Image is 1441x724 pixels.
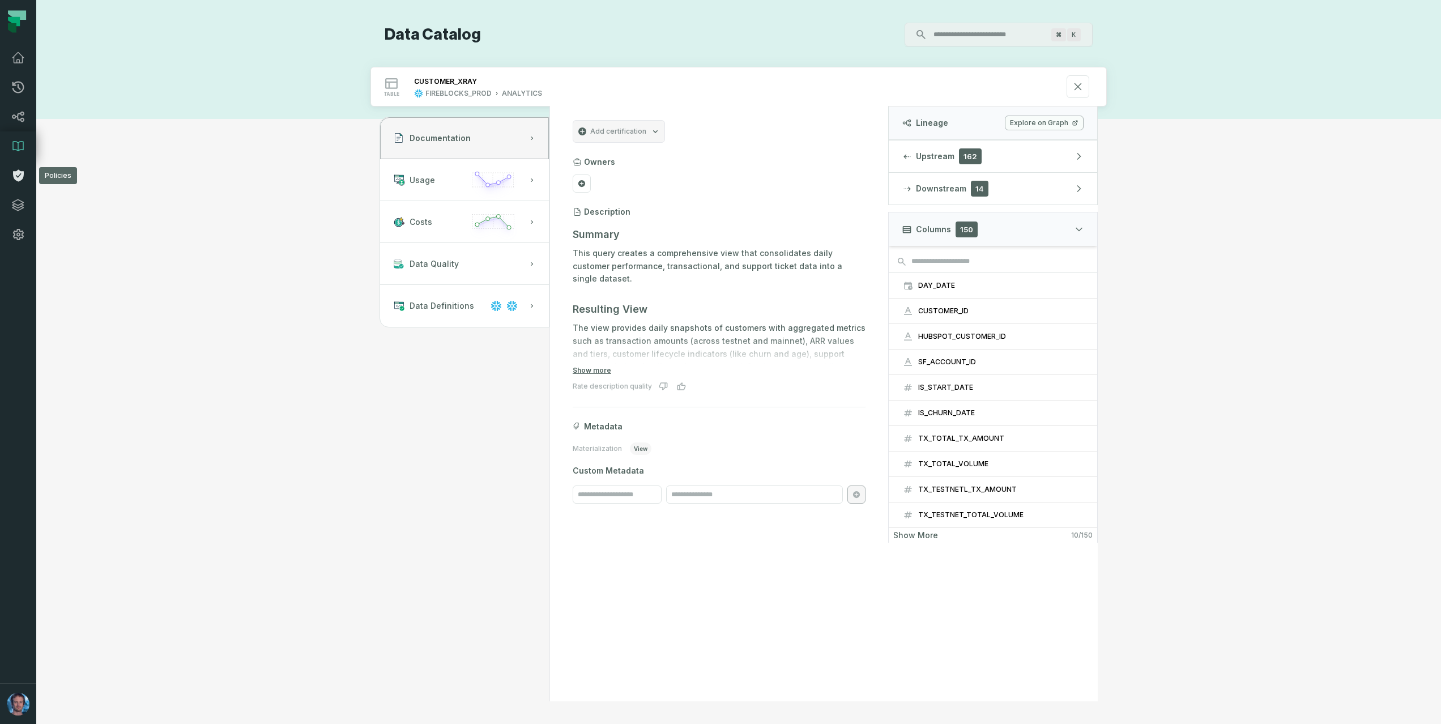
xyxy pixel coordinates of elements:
[902,433,914,444] span: decimal
[889,452,1097,476] button: TX_TOTAL_VOLUME
[573,444,622,453] span: Materialization
[889,299,1097,323] button: CUSTOMER_ID
[425,89,492,98] div: FIREBLOCKS_PROD
[1005,116,1084,130] a: Explore on Graph
[584,156,615,168] h3: Owners
[902,484,914,495] span: decimal
[889,324,1097,349] button: HUBSPOT_CUSTOMER_ID
[889,273,1097,298] button: DAY_DATE
[916,183,966,194] span: Downstream
[971,181,988,197] span: 14
[902,280,914,291] span: date
[502,89,542,98] div: ANALYTICS
[385,25,481,45] h1: Data Catalog
[902,509,914,521] span: decimal
[410,300,474,312] span: Data Definitions
[889,173,1097,205] button: Downstream14
[584,206,630,218] h3: Description
[918,459,1084,469] div: TX_TOTAL_VOLUME
[889,502,1097,527] button: TX_TESTNET_TOTAL_VOLUME
[902,356,914,368] span: string
[410,133,471,144] span: Documentation
[630,442,651,455] span: view
[371,67,1106,106] button: tableFIREBLOCKS_PRODANALYTICS
[383,91,399,97] span: table
[956,222,978,237] span: 150
[918,485,1084,494] div: TX_TESTNETL_TX_AMOUNT
[7,693,29,716] img: avatar of Matan GK
[902,305,914,317] span: string
[918,408,1084,418] div: IS_CHURN_DATE
[889,477,1097,502] button: TX_TESTNETL_TX_AMOUNT
[918,383,1084,392] div: IS_START_DATE
[573,120,665,143] button: Add certification
[902,331,914,342] span: string
[916,224,951,235] span: Columns
[888,212,1098,246] button: Columns150
[918,306,1084,316] div: CUSTOMER_ID
[590,127,646,136] span: Add certification
[889,426,1097,451] button: TX_TOTAL_TX_AMOUNT
[918,332,1084,341] div: HUBSPOT_CUSTOMER_ID
[1051,28,1066,41] span: Press ⌘ + K to focus the search bar
[573,465,866,476] span: Custom Metadata
[573,247,866,286] p: This query creates a comprehensive view that consolidates daily customer performance, transaction...
[902,458,914,470] span: decimal
[573,322,866,386] p: The view provides daily snapshots of customers with aggregated metrics such as transaction amount...
[573,301,866,317] h3: Resulting View
[918,281,1084,290] div: DAY_DATE
[39,167,77,184] div: Policies
[918,510,1084,519] div: TX_TESTNET_TOTAL_VOLUME
[410,174,435,186] span: Usage
[916,117,948,129] span: Lineage
[573,382,652,391] div: Rate description quality
[1071,531,1093,540] span: 10 / 150
[916,151,954,162] span: Upstream
[410,216,432,228] span: Costs
[573,227,866,242] h3: Summary
[893,530,938,540] span: Show more
[573,366,611,375] button: Show more
[414,77,477,86] div: CUSTOMER_XRAY
[918,357,1084,367] div: SF_ACCOUNT_ID
[918,434,1084,443] div: TX_TOTAL_TX_AMOUNT
[889,375,1097,400] button: IS_START_DATE
[889,528,1097,543] button: Show more10/150
[410,258,459,270] span: Data Quality
[889,350,1097,374] button: SF_ACCOUNT_ID
[902,407,914,419] span: decimal
[1067,28,1081,41] span: Press ⌘ + K to focus the search bar
[584,421,623,432] span: Metadata
[889,140,1097,172] button: Upstream162
[902,382,914,393] span: decimal
[889,401,1097,425] button: IS_CHURN_DATE
[959,148,982,164] span: 162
